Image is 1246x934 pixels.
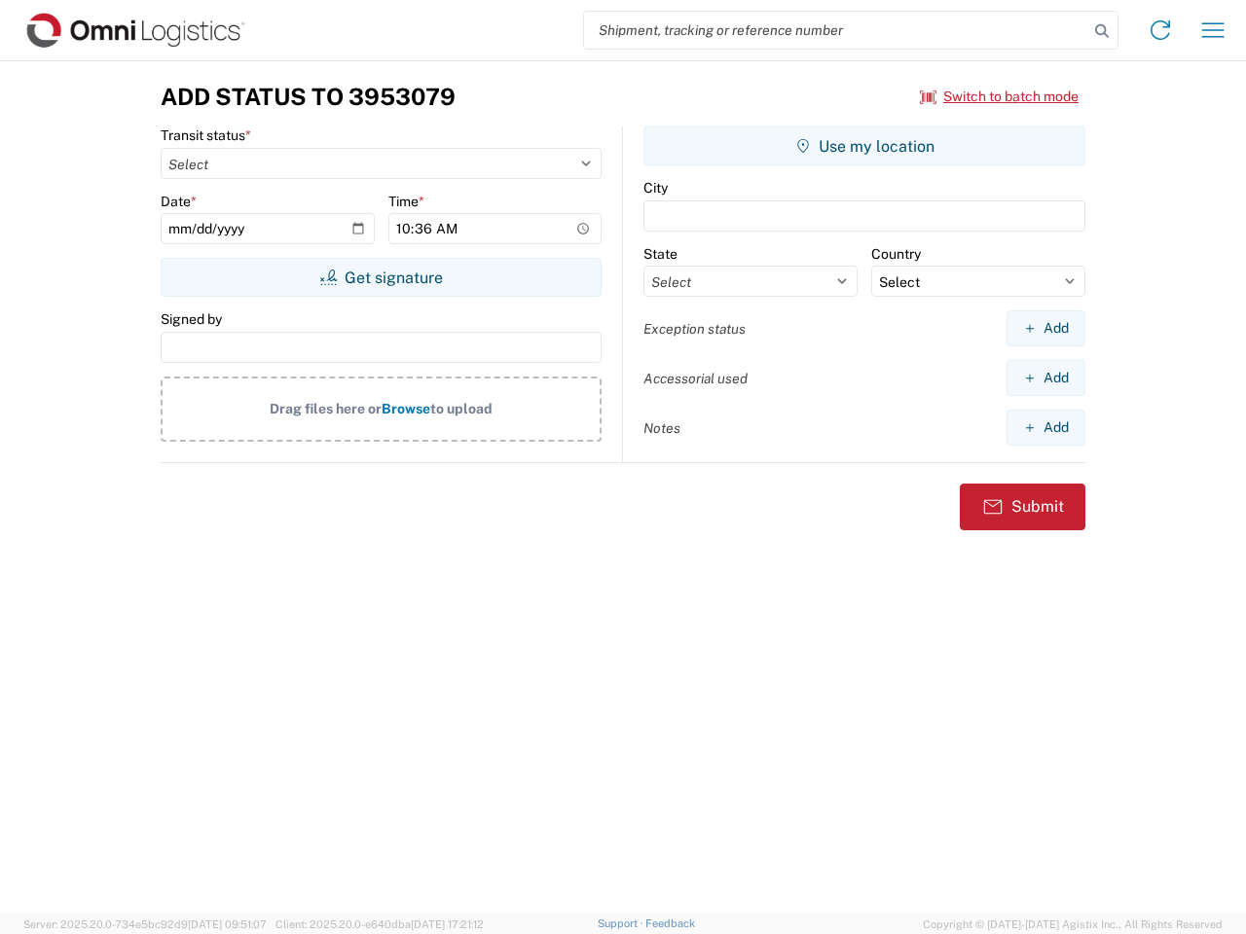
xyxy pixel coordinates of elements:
[645,917,695,929] a: Feedback
[388,193,424,210] label: Time
[161,83,456,111] h3: Add Status to 3953079
[161,126,251,144] label: Transit status
[430,401,493,416] span: to upload
[23,918,267,930] span: Server: 2025.20.0-734e5bc92d9
[188,918,267,930] span: [DATE] 09:51:07
[1007,310,1085,346] button: Add
[161,258,602,297] button: Get signature
[411,918,484,930] span: [DATE] 17:21:12
[920,81,1079,113] button: Switch to batch mode
[161,193,197,210] label: Date
[643,126,1085,165] button: Use my location
[598,917,646,929] a: Support
[1007,410,1085,446] button: Add
[643,179,668,197] label: City
[1007,360,1085,396] button: Add
[270,401,382,416] span: Drag files here or
[960,484,1085,530] button: Submit
[584,12,1088,49] input: Shipment, tracking or reference number
[275,918,484,930] span: Client: 2025.20.0-e640dba
[871,245,921,263] label: Country
[643,419,680,437] label: Notes
[161,310,222,328] label: Signed by
[923,916,1223,933] span: Copyright © [DATE]-[DATE] Agistix Inc., All Rights Reserved
[643,320,746,338] label: Exception status
[643,370,748,387] label: Accessorial used
[382,401,430,416] span: Browse
[643,245,678,263] label: State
